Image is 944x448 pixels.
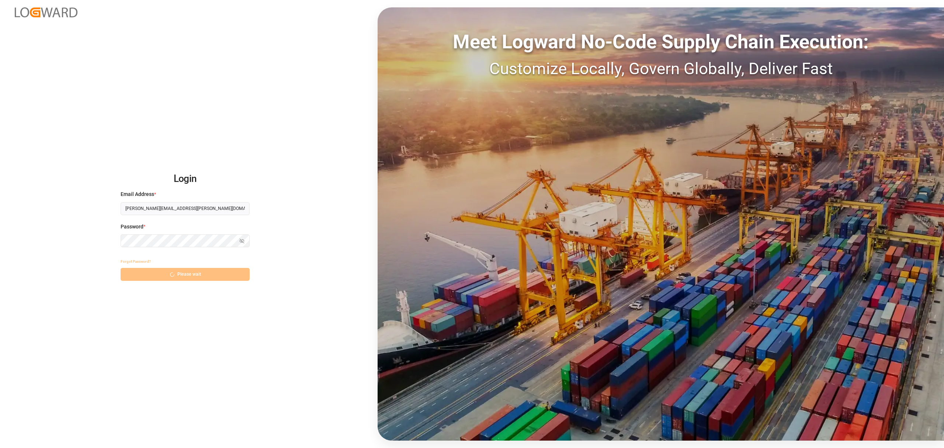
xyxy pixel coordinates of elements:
div: Meet Logward No-Code Supply Chain Execution: [378,28,944,56]
img: Logward_new_orange.png [15,7,77,17]
div: Customize Locally, Govern Globally, Deliver Fast [378,56,944,81]
h2: Login [121,167,250,191]
span: Password [121,223,143,231]
input: Enter your email [121,202,250,215]
span: Email Address [121,190,154,198]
